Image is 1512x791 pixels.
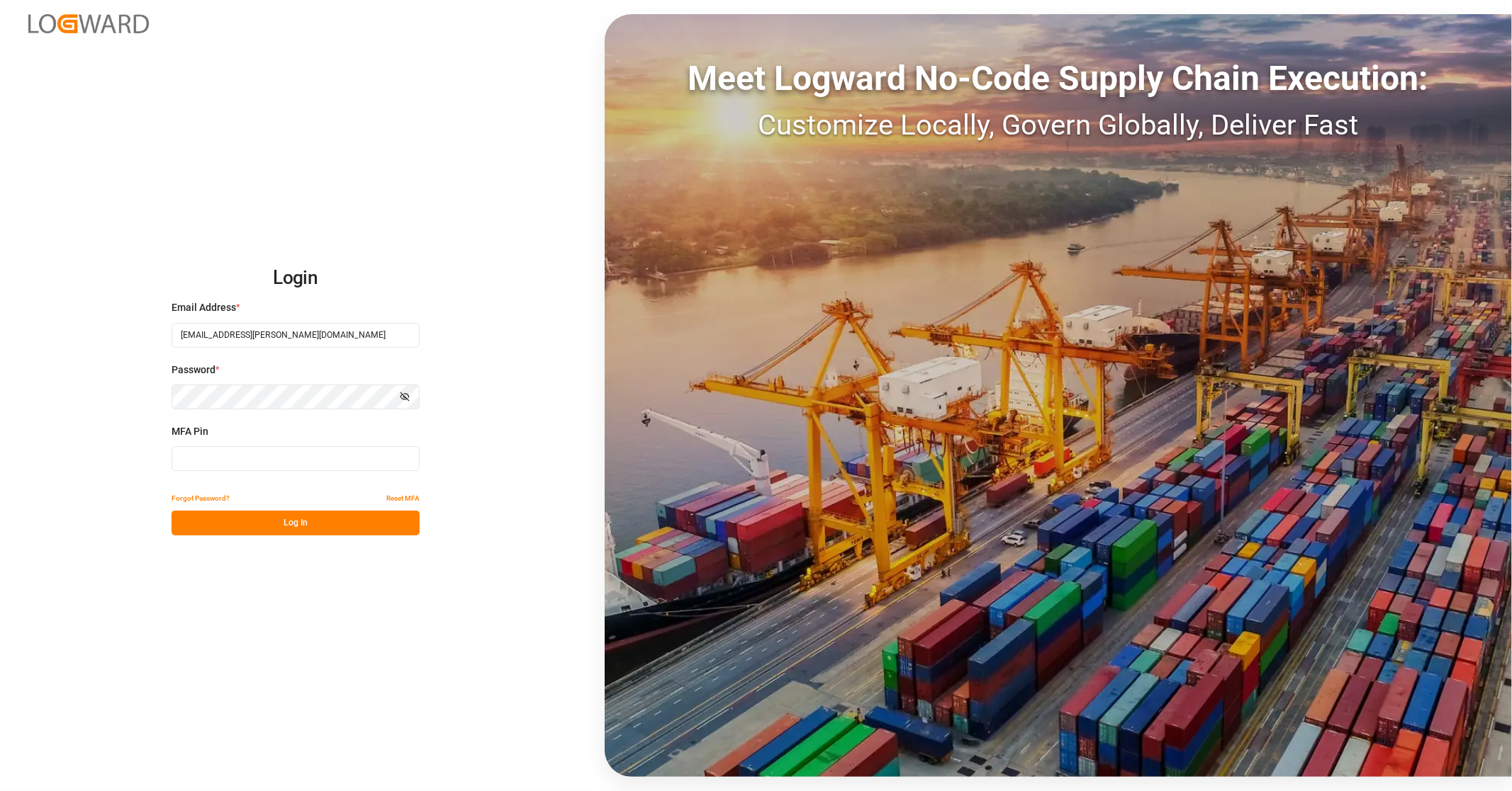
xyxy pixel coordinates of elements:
[172,424,208,439] span: MFA Pin
[172,486,230,511] button: Forgot Password?
[172,300,236,315] span: Email Address
[28,14,149,33] img: Logward_new_orange.png
[605,104,1512,147] div: Customize Locally, Govern Globally, Deliver Fast
[386,486,420,511] button: Reset MFA
[172,511,420,535] button: Log In
[172,256,420,301] h2: Login
[172,363,215,377] span: Password
[172,323,420,348] input: Enter your email
[605,53,1512,104] div: Meet Logward No-Code Supply Chain Execution:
